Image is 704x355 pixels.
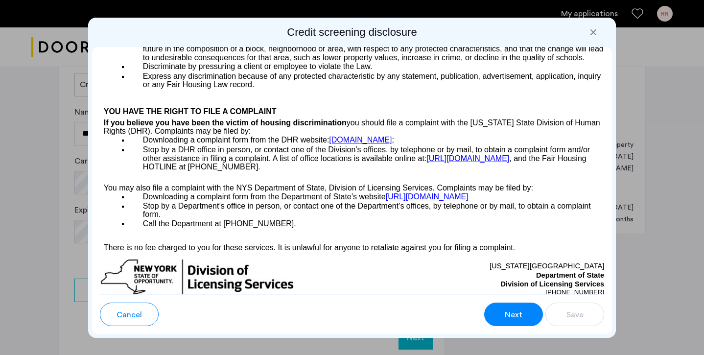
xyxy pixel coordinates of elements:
h2: Credit screening disclosure [92,25,612,39]
p: [PHONE_NUMBER] [352,288,604,296]
p: , and the Fair Housing HOTLINE at [PHONE_NUMBER]. [129,145,605,171]
a: [URL][DOMAIN_NAME] [426,154,509,163]
p: [US_STATE][GEOGRAPHIC_DATA] [352,259,604,271]
a: [URL][DOMAIN_NAME] [386,193,469,200]
p: Division of Licensing Services [352,280,604,289]
button: button [484,303,543,326]
span: Stop by a DHR office in person, or contact one of the Division’s offices, by telephone or by mail... [143,145,590,162]
span: Downloading a complaint form from the DHR website: [143,136,329,144]
button: button [100,303,159,326]
span: Save [566,309,584,321]
p: Call the Department at [PHONE_NUMBER]. [129,219,605,229]
p: You may also file a complaint with the NYS Department of State, Division of Licensing Services. C... [100,178,605,192]
button: button [545,303,604,326]
span: Downloading a complaint form from the Department of State’s website [143,192,386,201]
span: Next [505,309,522,321]
p: Express any discrimination because of any protected characteristic by any statement, publication,... [129,71,605,89]
h4: If you believe you have been the victim of housing discrimination [100,118,605,135]
a: [DOMAIN_NAME] [329,136,392,145]
span: Cancel [117,309,142,321]
p: Stop by a Department’s office in person, or contact one of the Department’s offices, by telephone... [129,202,605,219]
img: new-york-logo.png [100,259,295,296]
h4: YOU HAVE THE RIGHT TO FILE A COMPLAINT [100,106,605,118]
p: There is no fee charged to you for these services. It is unlawful for anyone to retaliate against... [100,235,605,254]
p: Department of State [352,271,604,280]
p: Discriminate by “blockbusting” which occurs when a real estate professional represents that a cha... [129,36,605,62]
p: ; [129,136,605,145]
span: you should file a complaint with the [US_STATE] State Division of Human Rights (DHR). Complaints ... [104,118,600,135]
p: Discriminate by pressuring a client or employee to violate the Law. [129,62,605,71]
